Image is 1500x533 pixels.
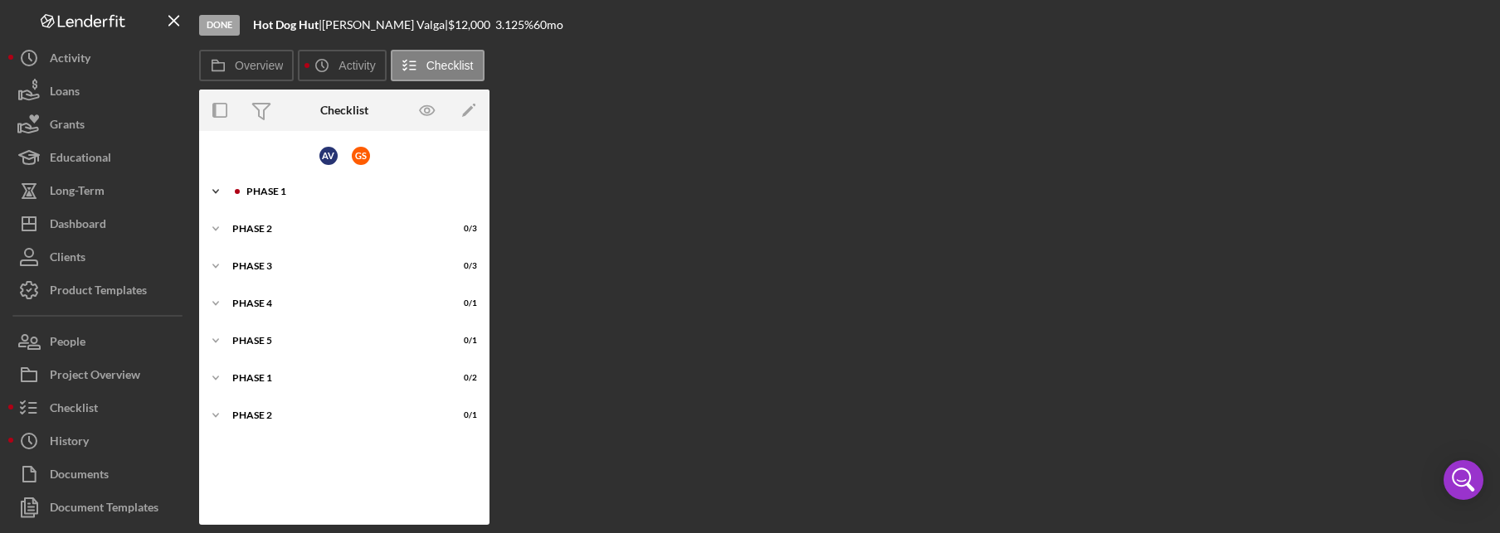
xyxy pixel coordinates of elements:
[8,274,191,307] button: Product Templates
[253,17,319,31] b: Hot Dog Hut
[232,336,436,346] div: Phase 5
[495,18,533,31] div: 3.125 %
[447,410,477,420] div: 0 / 1
[253,18,322,31] div: |
[8,207,191,240] button: Dashboard
[50,141,111,178] div: Educational
[8,391,191,424] button: Checklist
[8,325,191,358] button: People
[8,75,191,108] button: Loans
[199,15,240,36] div: Done
[235,59,283,72] label: Overview
[533,18,563,31] div: 60 mo
[352,147,370,165] div: G S
[426,59,474,72] label: Checklist
[338,59,375,72] label: Activity
[50,207,106,245] div: Dashboard
[447,373,477,383] div: 0 / 2
[232,261,436,271] div: Phase 3
[50,108,85,145] div: Grants
[391,50,485,81] button: Checklist
[50,240,85,278] div: Clients
[448,18,495,31] div: $12,000
[50,174,105,211] div: Long-Term
[447,261,477,271] div: 0 / 3
[50,274,147,311] div: Product Templates
[199,50,294,81] button: Overview
[8,424,191,458] button: History
[298,50,386,81] button: Activity
[447,224,477,234] div: 0 / 3
[8,108,191,141] button: Grants
[50,325,85,362] div: People
[8,41,191,75] button: Activity
[50,424,89,462] div: History
[8,141,191,174] button: Educational
[246,187,469,196] div: Phase 1
[232,224,436,234] div: Phase 2
[50,75,80,112] div: Loans
[8,358,191,391] button: Project Overview
[232,373,436,383] div: Phase 1
[1444,460,1483,500] div: Open Intercom Messenger
[8,458,191,491] button: Documents
[232,410,436,420] div: Phase 2
[447,298,477,308] div: 0 / 1
[50,491,158,528] div: Document Templates
[232,298,436,308] div: Phase 4
[50,41,90,79] div: Activity
[50,391,98,429] div: Checklist
[447,336,477,346] div: 0 / 1
[322,18,448,31] div: [PERSON_NAME] Valga |
[8,240,191,274] button: Clients
[50,458,109,495] div: Documents
[319,147,338,165] div: A V
[8,174,191,207] button: Long-Term
[50,358,140,395] div: Project Overview
[320,104,368,117] div: Checklist
[8,491,191,524] button: Document Templates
